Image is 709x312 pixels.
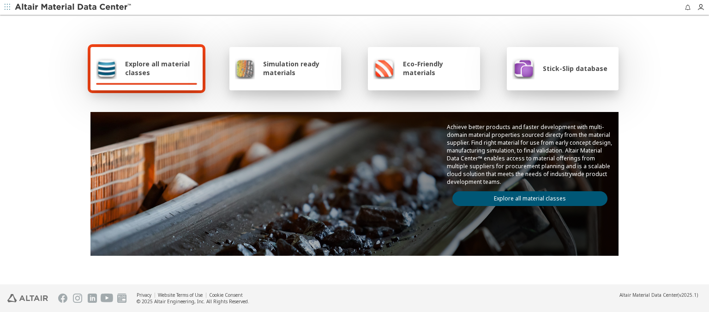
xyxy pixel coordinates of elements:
[125,59,197,77] span: Explore all material classes
[158,292,203,298] a: Website Terms of Use
[512,57,535,79] img: Stick-Slip database
[619,292,698,298] div: (v2025.1)
[235,57,255,79] img: Simulation ready materials
[403,59,474,77] span: Eco-Friendly materials
[15,3,132,12] img: Altair Material Data Center
[7,294,48,302] img: Altair Engineering
[447,123,613,186] p: Achieve better products and faster development with multi-domain material properties sourced dire...
[96,57,117,79] img: Explore all material classes
[263,59,336,77] span: Simulation ready materials
[373,57,395,79] img: Eco-Friendly materials
[209,292,243,298] a: Cookie Consent
[452,191,607,206] a: Explore all material classes
[619,292,678,298] span: Altair Material Data Center
[543,64,607,73] span: Stick-Slip database
[137,292,151,298] a: Privacy
[137,298,249,305] div: © 2025 Altair Engineering, Inc. All Rights Reserved.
